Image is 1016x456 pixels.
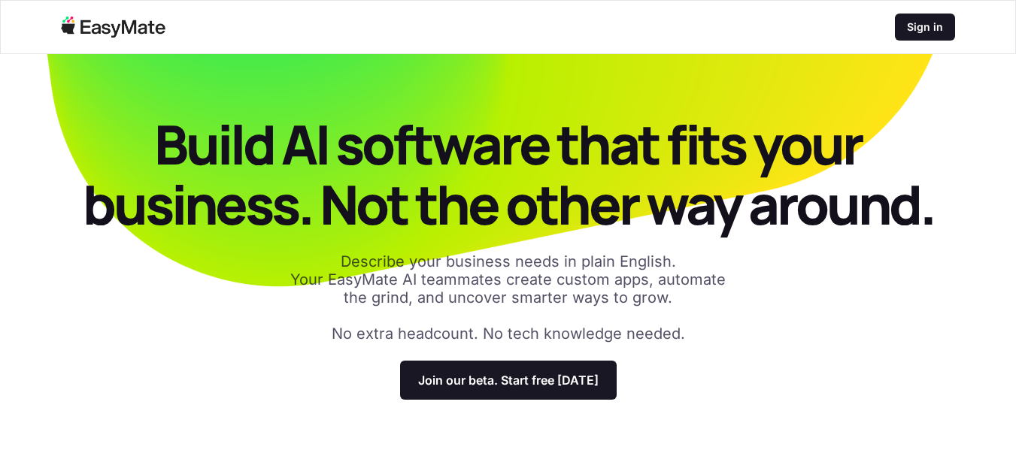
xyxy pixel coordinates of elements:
[895,14,955,41] a: Sign in
[400,361,617,400] a: Join our beta. Start free [DATE]
[60,114,956,234] p: Build AI software that fits your business. Not the other way around.
[283,252,734,307] p: Describe your business needs in plain English. Your EasyMate AI teammates create custom apps, aut...
[332,325,685,343] p: No extra headcount. No tech knowledge needed.
[418,373,599,388] p: Join our beta. Start free [DATE]
[907,20,943,35] p: Sign in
